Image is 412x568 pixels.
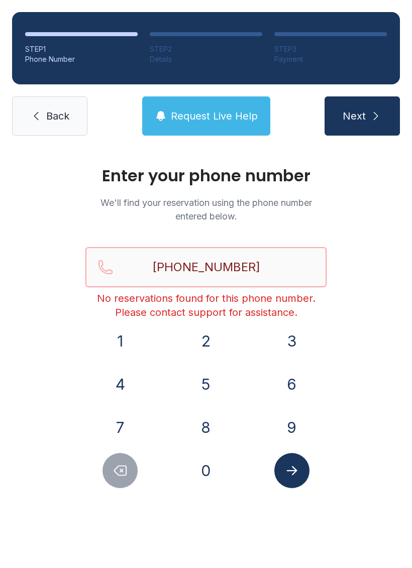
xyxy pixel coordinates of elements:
button: 1 [102,323,138,359]
h1: Enter your phone number [85,168,327,184]
span: Back [46,109,69,123]
div: No reservations found for this phone number. Please contact support for assistance. [85,291,327,319]
button: 7 [102,410,138,445]
button: 4 [102,367,138,402]
button: 8 [188,410,224,445]
div: Phone Number [25,54,138,64]
button: 2 [188,323,224,359]
button: 6 [274,367,310,402]
div: STEP 3 [274,44,387,54]
div: STEP 1 [25,44,138,54]
span: Next [343,109,366,123]
button: Submit lookup form [274,453,310,488]
span: Request Live Help [171,109,258,123]
button: 3 [274,323,310,359]
div: STEP 2 [150,44,262,54]
p: We'll find your reservation using the phone number entered below. [85,196,327,223]
div: Payment [274,54,387,64]
button: Delete number [102,453,138,488]
button: 9 [274,410,310,445]
button: 5 [188,367,224,402]
div: Details [150,54,262,64]
button: 0 [188,453,224,488]
input: Reservation phone number [85,247,327,287]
